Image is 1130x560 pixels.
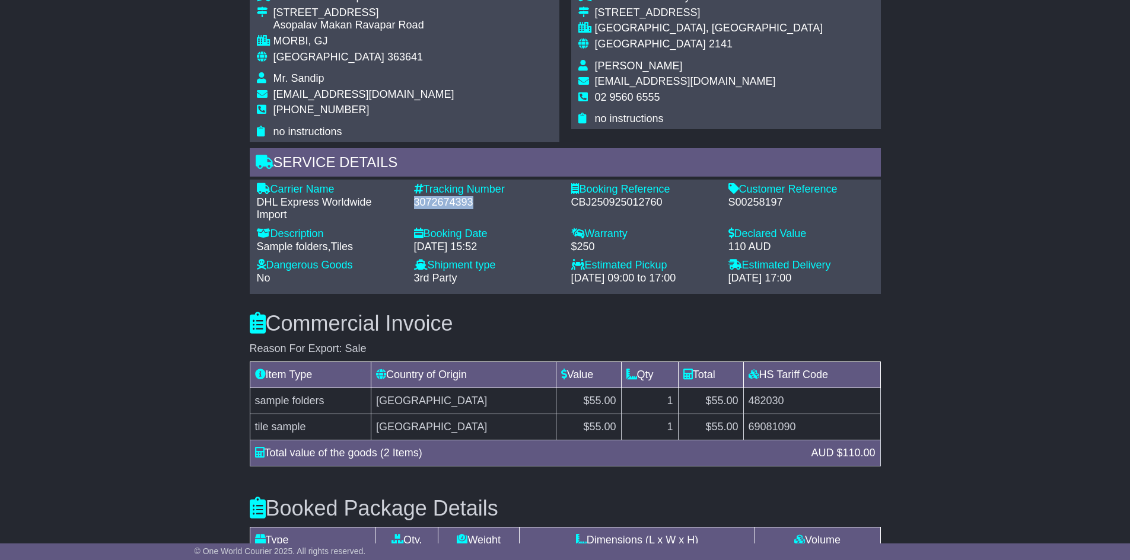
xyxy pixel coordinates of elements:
[556,361,621,388] td: Value
[273,35,454,48] div: MORBI, GJ
[387,51,423,63] span: 363641
[257,272,270,284] span: No
[250,497,881,520] h3: Booked Package Details
[678,361,743,388] td: Total
[556,388,621,414] td: $55.00
[728,272,874,285] div: [DATE] 17:00
[595,7,823,20] div: [STREET_ADDRESS]
[728,228,874,241] div: Declared Value
[250,361,371,388] td: Item Type
[414,228,559,241] div: Booking Date
[250,148,881,180] div: Service Details
[595,113,664,124] span: no instructions
[728,183,874,196] div: Customer Reference
[257,259,402,272] div: Dangerous Goods
[257,241,402,254] div: Sample folders,Tiles
[621,414,678,440] td: 1
[755,527,880,553] td: Volume
[595,22,823,35] div: [GEOGRAPHIC_DATA], [GEOGRAPHIC_DATA]
[414,241,559,254] div: [DATE] 15:52
[571,272,717,285] div: [DATE] 09:00 to 17:00
[728,241,874,254] div: 110 AUD
[414,196,559,209] div: 3072674393
[743,388,880,414] td: 482030
[273,51,384,63] span: [GEOGRAPHIC_DATA]
[257,196,402,222] div: DHL Express Worldwide Import
[678,388,743,414] td: $55.00
[678,414,743,440] td: $55.00
[621,361,678,388] td: Qty
[273,7,454,20] div: [STREET_ADDRESS]
[520,527,755,553] td: Dimensions (L x W x H)
[250,343,881,356] div: Reason For Export: Sale
[595,91,660,103] span: 02 9560 6555
[571,196,717,209] div: CBJ250925012760
[257,228,402,241] div: Description
[414,259,559,272] div: Shipment type
[195,546,366,556] span: © One World Courier 2025. All rights reserved.
[728,259,874,272] div: Estimated Delivery
[414,272,457,284] span: 3rd Party
[273,104,370,116] span: [PHONE_NUMBER]
[273,19,454,32] div: Asopalav Makan Ravapar Road
[414,183,559,196] div: Tracking Number
[371,388,556,414] td: [GEOGRAPHIC_DATA]
[595,38,706,50] span: [GEOGRAPHIC_DATA]
[571,183,717,196] div: Booking Reference
[743,414,880,440] td: 69081090
[257,183,402,196] div: Carrier Name
[250,527,375,553] td: Type
[571,259,717,272] div: Estimated Pickup
[375,527,438,553] td: Qty.
[371,361,556,388] td: Country of Origin
[621,388,678,414] td: 1
[438,527,520,553] td: Weight
[571,241,717,254] div: $250
[249,445,806,461] div: Total value of the goods (2 Items)
[250,312,881,335] h3: Commercial Invoice
[273,126,342,137] span: no instructions
[556,414,621,440] td: $55.00
[273,88,454,100] span: [EMAIL_ADDRESS][DOMAIN_NAME]
[709,38,733,50] span: 2141
[371,414,556,440] td: [GEOGRAPHIC_DATA]
[728,196,874,209] div: S00258197
[250,414,371,440] td: tile sample
[595,75,776,87] span: [EMAIL_ADDRESS][DOMAIN_NAME]
[743,361,880,388] td: HS Tariff Code
[595,60,683,72] span: [PERSON_NAME]
[273,72,324,84] span: Mr. Sandip
[805,445,881,461] div: AUD $110.00
[250,388,371,414] td: sample folders
[571,228,717,241] div: Warranty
